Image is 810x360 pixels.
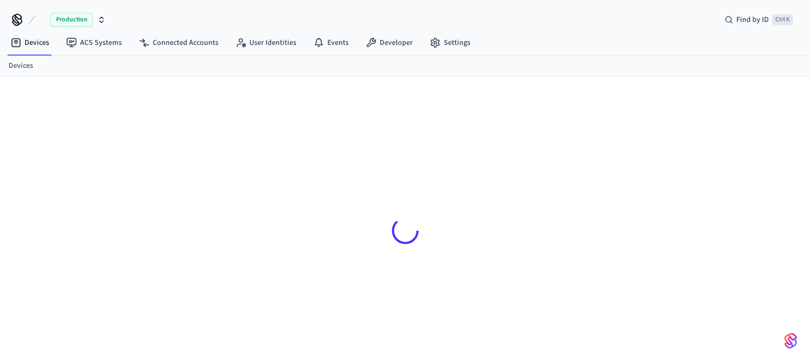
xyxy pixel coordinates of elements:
a: Settings [421,33,479,52]
span: Ctrl K [772,14,793,25]
a: Developer [357,33,421,52]
a: ACS Systems [58,33,130,52]
span: Production [50,13,93,27]
img: SeamLogoGradient.69752ec5.svg [784,332,797,349]
a: User Identities [227,33,305,52]
span: Find by ID [736,14,769,25]
a: Devices [2,33,58,52]
a: Devices [9,60,33,72]
div: Find by IDCtrl K [716,10,801,29]
a: Connected Accounts [130,33,227,52]
a: Events [305,33,357,52]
